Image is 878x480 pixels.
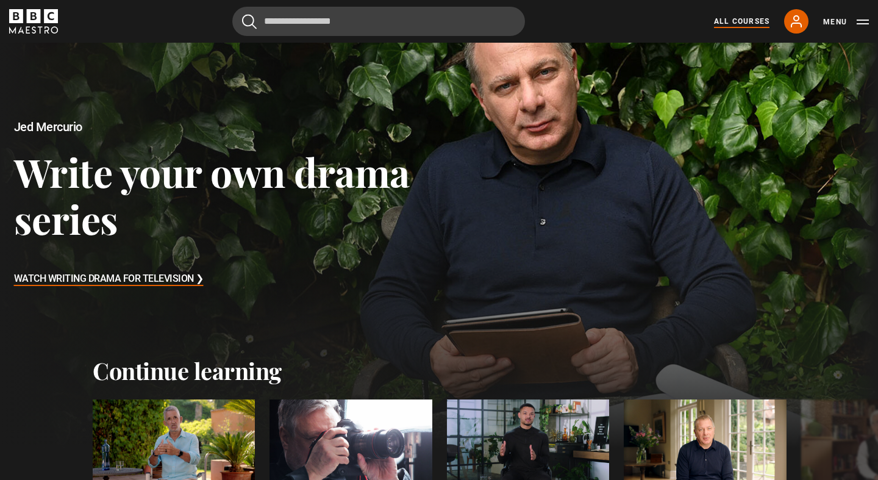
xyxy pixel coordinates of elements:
button: Submit the search query [242,14,257,29]
h2: Continue learning [93,357,785,385]
h2: Jed Mercurio [14,120,440,134]
svg: BBC Maestro [9,9,58,34]
button: Toggle navigation [823,16,869,28]
h3: Write your own drama series [14,148,440,243]
input: Search [232,7,525,36]
a: All Courses [714,16,769,27]
h3: Watch Writing Drama for Television ❯ [14,270,204,288]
